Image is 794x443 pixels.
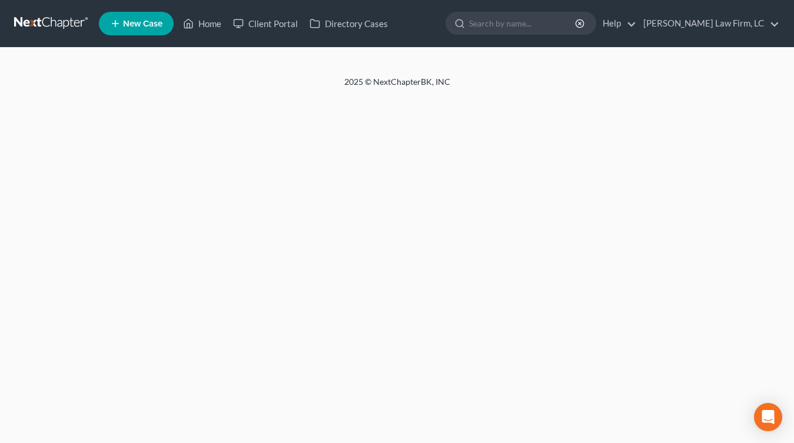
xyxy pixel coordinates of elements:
[754,403,782,431] div: Open Intercom Messenger
[123,19,162,28] span: New Case
[469,12,577,34] input: Search by name...
[177,13,227,34] a: Home
[637,13,779,34] a: [PERSON_NAME] Law Firm, LC
[597,13,636,34] a: Help
[304,13,394,34] a: Directory Cases
[227,13,304,34] a: Client Portal
[62,76,733,97] div: 2025 © NextChapterBK, INC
